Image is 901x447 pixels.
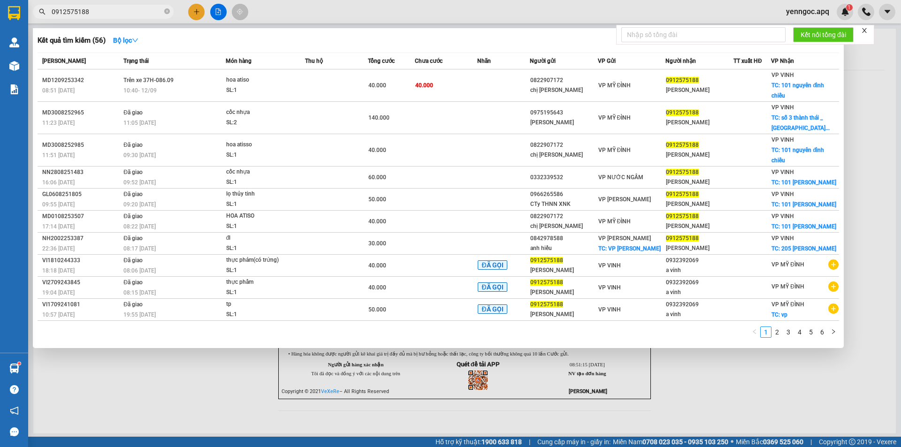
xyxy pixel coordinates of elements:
div: anh hiếu [530,243,597,253]
span: Đã giao [123,191,143,197]
div: [PERSON_NAME] [530,265,597,275]
div: hoa atisso [226,140,297,150]
span: TC: 101 [PERSON_NAME] [771,201,836,208]
span: Người nhận [665,58,696,64]
div: a vinh [666,310,733,319]
span: left [752,329,757,334]
span: 08:22 [DATE] [123,223,156,230]
span: Chưa cước [415,58,443,64]
div: SL: 1 [226,288,297,298]
span: ĐÃ GỌI [478,260,507,270]
span: VP VINH [771,235,794,242]
li: Next Page [828,326,839,338]
div: thực phẩm [226,277,297,288]
div: SL: 1 [226,265,297,276]
div: GL0608251805 [42,189,121,199]
div: HOA ATISO [226,211,297,221]
span: Đã giao [123,235,143,242]
img: solution-icon [9,84,19,94]
span: VP [PERSON_NAME] [598,196,651,203]
span: 40.000 [368,82,386,89]
span: VP VINH [771,136,794,143]
span: VP VINH [598,284,621,291]
span: 50.000 [368,306,386,313]
button: Bộ lọcdown [106,33,146,48]
a: 5 [806,327,816,337]
img: logo-vxr [8,6,20,20]
div: [PERSON_NAME] [666,85,733,95]
span: 0912575188 [666,109,699,116]
div: cốc nhựa [226,107,297,118]
span: 40.000 [368,284,386,291]
div: tp [226,299,297,310]
div: NH2002253387 [42,234,121,243]
span: VP MỸ ĐÌNH [771,261,804,268]
li: 2 [771,326,783,338]
span: [PERSON_NAME] [42,58,86,64]
div: [PERSON_NAME] [666,199,733,209]
div: MD3008252985 [42,140,121,150]
span: ĐÃ GỌI [478,304,507,314]
div: 0966265586 [530,189,597,199]
span: Kết nối tổng đài [801,30,846,40]
span: Trạng thái [123,58,149,64]
span: 11:05 [DATE] [123,120,156,126]
span: 40.000 [368,147,386,153]
span: Đã giao [123,142,143,148]
span: question-circle [10,385,19,394]
span: 08:15 [DATE] [123,289,156,296]
span: VP VINH [598,306,621,313]
span: plus-circle [828,281,839,292]
a: 4 [794,327,805,337]
span: VP VINH [598,262,621,269]
span: Món hàng [226,58,252,64]
span: 08:17 [DATE] [123,245,156,252]
li: Previous Page [749,326,760,338]
button: left [749,326,760,338]
h3: Kết quả tìm kiếm ( 56 ) [38,36,106,45]
div: [PERSON_NAME] [666,118,733,128]
span: 0912575188 [666,77,699,83]
div: [PERSON_NAME] [666,243,733,253]
span: 10:57 [DATE] [42,311,75,318]
div: 0932392069 [666,256,733,265]
div: a vinh [666,265,733,275]
span: VP MỸ ĐÌNH [598,82,631,89]
div: VI1709241081 [42,300,121,310]
span: plus-circle [828,259,839,270]
span: VP Gửi [598,58,616,64]
span: TC: vp [771,311,787,318]
sup: 1 [18,362,21,365]
div: VI2709243845 [42,278,121,288]
span: VP VINH [771,169,794,175]
span: 16:06 [DATE] [42,179,75,186]
div: 0822907172 [530,76,597,85]
span: 30.000 [368,240,386,247]
span: Tổng cước [368,58,395,64]
div: SL: 2 [226,118,297,128]
span: 0912575188 [530,301,563,308]
span: Người gửi [530,58,556,64]
div: SL: 1 [226,221,297,232]
span: Đã giao [123,301,143,308]
li: 3 [783,326,794,338]
span: 19:55 [DATE] [123,311,156,318]
span: VP NƯỚC NGẦM [598,174,643,181]
div: chị [PERSON_NAME] [530,221,597,231]
span: Đã giao [123,169,143,175]
strong: Bộ lọc [113,37,138,44]
div: MD3008252965 [42,108,121,118]
div: cốc nhựa [226,167,297,177]
div: MD1209253342 [42,76,121,85]
div: đl [226,233,297,243]
button: Kết nối tổng đài [793,27,854,42]
span: Trên xe 37H-086.09 [123,77,174,83]
div: CTy THNN XNK [530,199,597,209]
div: SL: 1 [226,150,297,160]
span: 0912575188 [530,279,563,286]
span: 08:06 [DATE] [123,267,156,274]
span: plus-circle [828,303,839,314]
span: 10:40 - 12/09 [123,87,157,94]
span: 40.000 [368,262,386,269]
div: [PERSON_NAME] [530,310,597,319]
